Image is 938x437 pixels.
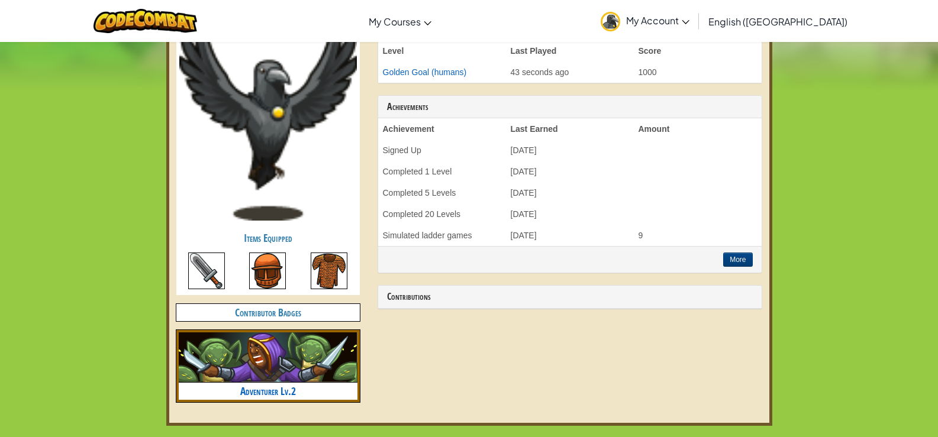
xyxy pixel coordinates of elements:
span: English ([GEOGRAPHIC_DATA]) [708,15,847,28]
a: English ([GEOGRAPHIC_DATA]) [702,5,853,37]
td: [DATE] [506,225,634,246]
img: CodeCombat logo [94,9,197,33]
h4: Contributor Badges [176,304,360,321]
td: 9 [634,225,762,246]
td: Simulated ladder games [378,225,506,246]
img: avatar [601,12,620,31]
td: [DATE] [506,203,634,225]
a: My Courses [363,5,437,37]
img: adventurer.png [179,332,357,383]
th: Last Played [506,40,634,61]
button: More [723,253,752,267]
td: Signed Up [378,140,506,161]
th: Level [378,40,506,61]
td: Completed 5 Levels [378,182,506,203]
td: 43 seconds ago [506,61,634,83]
span: My Account [626,14,689,27]
a: My Account [595,2,695,40]
h4: Items Equipped [182,229,354,247]
h3: Contributions [387,292,753,302]
span: My Courses [369,15,421,28]
a: Adventurer Lv.2 [240,384,296,398]
th: Last Earned [506,118,634,140]
th: Amount [634,118,762,140]
td: [DATE] [506,182,634,203]
h3: Achievements [387,102,753,112]
td: [DATE] [506,161,634,182]
td: Completed 1 Level [378,161,506,182]
th: Achievement [378,118,506,140]
td: Completed 20 Levels [378,203,506,225]
th: Score [634,40,762,61]
a: Golden Goal (humans) [383,67,467,77]
td: [DATE] [506,140,634,161]
td: 1000 [634,61,762,83]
